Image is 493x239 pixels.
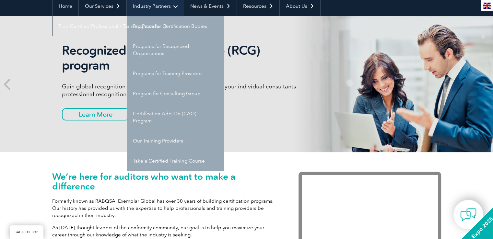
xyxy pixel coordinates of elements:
h1: We’re here for auditors who want to make a difference [52,172,279,191]
a: Programs for Recognized Organizations [127,36,224,63]
a: Find Certified Professional / Training Provider [53,16,174,36]
a: BACK TO TOP [10,225,43,239]
p: As [DATE] thought leaders of the conformity community, our goal is to help you maximize your care... [52,224,279,238]
a: Learn More [62,108,129,120]
a: Take a Certified Training Course [127,151,224,171]
p: Formerly known as RABQSA, Exemplar Global has over 30 years of building certification programs. O... [52,198,279,219]
a: Program for Consulting Group [127,84,224,104]
img: contact-chat.png [460,207,476,223]
h2: Recognized Consulting Group (RCG) program [62,43,305,73]
p: Gain global recognition in the compliance industry and offer your individual consultants professi... [62,83,305,98]
a: Programs for Certification Bodies [127,16,224,36]
a: Our Training Providers [127,131,224,151]
a: Programs for Training Providers [127,63,224,84]
a: Certification Add-On (CAO) Program [127,104,224,131]
img: en [483,3,491,9]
